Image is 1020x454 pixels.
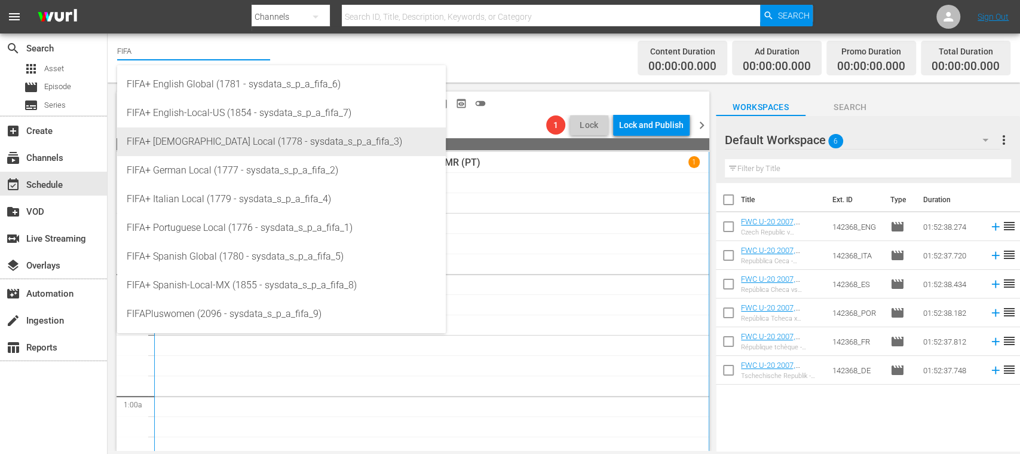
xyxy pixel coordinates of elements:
[890,220,905,234] span: Episode
[741,275,819,310] a: FWC U-20 2007, [GEOGRAPHIC_DATA] v [GEOGRAPHIC_DATA], Final - FMR (ES)
[777,5,809,26] span: Search
[828,327,886,356] td: 142368_FR
[44,81,71,93] span: Episode
[989,249,1002,262] svg: Add to Schedule
[828,298,886,327] td: 142368_POR
[918,212,984,241] td: 01:52:38.274
[452,94,471,113] span: View Backup
[828,356,886,385] td: 142368_DE
[741,217,819,253] a: FWC U-20 2007, [GEOGRAPHIC_DATA] v [GEOGRAPHIC_DATA], Final - FMR (EN)
[916,183,988,217] th: Duration
[619,114,684,136] div: Lock and Publish
[989,335,1002,348] svg: Add to Schedule
[828,270,886,298] td: 142368_ES
[890,277,905,291] span: Episode
[1002,362,1016,377] span: reorder
[890,306,905,320] span: Episode
[692,158,696,166] p: 1
[741,303,819,339] a: FWC U-20 2007, [GEOGRAPHIC_DATA] v [GEOGRAPHIC_DATA], Final - FMR (PT)
[825,183,883,217] th: Ext. ID
[117,138,709,150] span: 24:00:00.000
[127,271,436,300] div: FIFA+ Spanish-Local-MX (1855 - sysdata_s_p_a_fifa_8)
[575,119,604,132] span: Lock
[6,313,20,328] span: Ingestion
[471,94,490,113] span: 24 hours Lineup View is OFF
[918,327,984,356] td: 01:52:37.812
[127,156,436,185] div: FIFA+ German Local (1777 - sysdata_s_p_a_fifa_2)
[890,334,905,349] span: Episode
[932,43,1000,60] div: Total Duration
[24,62,38,76] span: Asset
[6,287,20,301] span: Automation
[127,70,436,99] div: FIFA+ English Global (1781 - sysdata_s_p_a_fifa_6)
[6,340,20,355] span: Reports
[1002,305,1016,319] span: reorder
[997,133,1011,147] span: more_vert
[570,115,608,135] button: Lock
[989,278,1002,291] svg: Add to Schedule
[6,124,20,138] span: Create
[828,241,886,270] td: 142368_ITA
[474,97,486,109] span: toggle_off
[828,129,843,154] span: 6
[743,60,811,74] span: 00:00:00.000
[978,12,1009,22] a: Sign Out
[6,41,20,56] span: Search
[455,97,467,109] span: preview_outlined
[7,10,22,24] span: menu
[741,343,823,351] div: République tchèque - [GEOGRAPHIC_DATA] | Finale | Coupe du Monde U-20 de la FIFA, [GEOGRAPHIC_DAT...
[716,100,805,115] span: Workspaces
[127,214,436,242] div: FIFA+ Portuguese Local (1776 - sysdata_s_p_a_fifa_1)
[44,99,66,111] span: Series
[613,114,690,136] button: Lock and Publish
[743,43,811,60] div: Ad Duration
[741,315,823,322] div: República Tcheca x Argentina | Final | Copa do Mundo Sub-20 da FIFA [GEOGRAPHIC_DATA] 2007™ | Jog...
[24,80,38,95] span: Episode
[127,300,436,328] div: FIFAPluswomen (2096 - sysdata_s_p_a_fifa_9)
[805,100,895,115] span: Search
[741,372,823,380] div: Tschechische Republik - [GEOGRAPHIC_DATA] | Finale | FIFA U-20-Weltmeisterschaft [GEOGRAPHIC_DATA...
[6,258,20,273] span: Overlays
[6,231,20,246] span: Live Streaming
[890,363,905,377] span: Episode
[694,118,709,133] span: chevron_right
[918,356,984,385] td: 01:52:37.748
[1002,219,1016,233] span: reorder
[6,178,20,192] span: Schedule
[6,151,20,165] span: Channels
[29,3,86,31] img: ans4CAIJ8jUAAAAAAAAAAAAAAAAAAAAAAAAgQb4GAAAAAAAAAAAAAAAAAAAAAAAAJMjXAAAAAAAAAAAAAAAAAAAAAAAAgAT5G...
[725,123,1000,157] div: Default Workspace
[741,246,819,282] a: FWC U-20 2007, [GEOGRAPHIC_DATA] v [GEOGRAPHIC_DATA], Final - FMR (IT)
[989,364,1002,377] svg: Add to Schedule
[741,257,823,265] div: Repubblica Ceca - [GEOGRAPHIC_DATA] | Finale | Coppa del mondo FIFA U-20 Canada 2007™ | Match com...
[648,43,716,60] div: Content Duration
[883,183,916,217] th: Type
[837,43,905,60] div: Promo Duration
[741,228,823,236] div: Czech Republic v [GEOGRAPHIC_DATA] | Final | FIFA U-20 World Cup [GEOGRAPHIC_DATA] 2007™ | Full M...
[1002,276,1016,291] span: reorder
[918,270,984,298] td: 01:52:38.434
[44,63,64,75] span: Asset
[760,5,813,26] button: Search
[890,248,905,263] span: Episode
[932,60,1000,74] span: 00:00:00.000
[127,127,436,156] div: FIFA+ [DEMOGRAPHIC_DATA] Local (1778 - sysdata_s_p_a_fifa_3)
[989,306,1002,319] svg: Add to Schedule
[1002,248,1016,262] span: reorder
[918,241,984,270] td: 01:52:37.720
[648,60,716,74] span: 00:00:00.000
[741,286,823,294] div: República Checa vs Argentina | Final | Copa Mundial Sub-20 de la FIFA [GEOGRAPHIC_DATA] 2007™ | P...
[1002,334,1016,348] span: reorder
[918,298,984,327] td: 01:52:38.182
[6,205,20,219] span: VOD
[127,99,436,127] div: FIFA+ English-Local-US (1854 - sysdata_s_p_a_fifa_7)
[741,332,819,368] a: FWC U-20 2007, [GEOGRAPHIC_DATA] v [GEOGRAPHIC_DATA], Final - FMR (FR)
[837,60,905,74] span: 00:00:00.000
[127,185,436,214] div: FIFA+ Italian Local (1779 - sysdata_s_p_a_fifa_4)
[989,220,1002,233] svg: Add to Schedule
[24,98,38,112] span: Series
[741,183,825,217] th: Title
[127,242,436,271] div: FIFA+ Spanish Global (1780 - sysdata_s_p_a_fifa_5)
[828,212,886,241] td: 142368_ENG
[546,120,565,130] span: 1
